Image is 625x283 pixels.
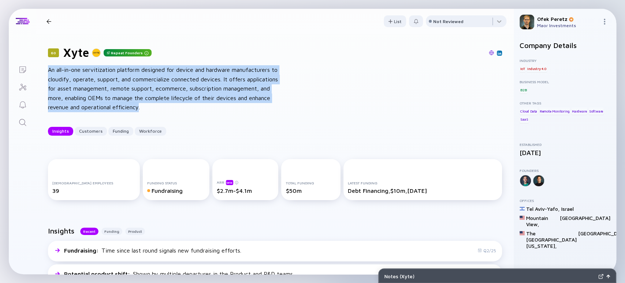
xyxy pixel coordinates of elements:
[526,215,558,227] div: Mountain View ,
[348,181,498,185] div: Latest Funding
[520,41,610,49] h2: Company Details
[226,180,233,185] div: beta
[101,228,122,235] button: Funding
[520,206,525,211] img: Israel Flag
[539,107,570,115] div: Remote Monitoring
[80,228,98,235] button: Recent
[64,271,131,277] span: Potential product shift :
[64,247,100,254] span: Fundraising :
[48,48,59,57] div: 60
[75,127,107,136] button: Customers
[520,231,525,236] img: United States Flag
[520,101,610,105] div: Other Tags
[147,181,205,185] div: Funding Status
[520,198,610,203] div: Offices
[9,60,36,78] a: Lists
[63,45,89,59] h1: Xyte
[135,127,166,136] button: Workforce
[384,16,406,27] div: List
[527,65,547,72] div: Industry 4.0
[537,16,599,22] div: Ofek Peretz
[588,107,604,115] div: Software
[520,107,538,115] div: Cloud Data
[602,19,607,25] img: Menu
[526,206,560,212] div: Tel Aviv-Yafo ,
[135,125,166,137] div: Workforce
[108,125,133,137] div: Funding
[520,65,525,72] div: IoT
[48,65,282,112] div: An all-in-one servitization platform designed for device and hardware manufacturers to cloudify, ...
[520,15,534,29] img: Ofek Profile Picture
[433,19,464,24] div: Not Reviewed
[64,247,241,254] div: Time since last round signals new fundraising efforts.
[348,187,498,194] div: Debt Financing, $10m, [DATE]
[286,181,336,185] div: Total Funding
[108,127,133,136] button: Funding
[217,180,274,185] div: ARR
[104,49,152,56] div: Repeat Founders
[147,187,205,194] div: Fundraising
[520,149,610,157] div: [DATE]
[477,248,496,253] div: Q2/25
[52,187,135,194] div: 39
[125,228,145,235] button: Product
[520,58,610,63] div: Industry
[48,125,73,137] div: Insights
[9,78,36,95] a: Investor Map
[9,95,36,113] a: Reminders
[560,215,610,227] div: [GEOGRAPHIC_DATA]
[526,230,577,249] div: The [GEOGRAPHIC_DATA][US_STATE] ,
[217,187,274,194] div: $2.7m-$4.1m
[561,206,574,212] div: Israel
[606,275,610,278] img: Open Notes
[64,271,294,277] div: Shown by multiple departures in the Product and R&D teams.
[75,125,107,137] div: Customers
[498,51,501,55] img: Xyte Linkedin Page
[52,181,135,185] div: [DEMOGRAPHIC_DATA] Employees
[9,113,36,131] a: Search
[598,274,603,279] img: Expand Notes
[520,80,610,84] div: Business Model
[571,107,587,115] div: Hardware
[286,187,336,194] div: $50m
[48,127,73,136] button: Insights
[520,168,610,173] div: Founders
[520,116,529,123] div: SaaS
[384,273,595,279] div: Notes ( Xyte )
[537,23,599,28] div: Maor Investments
[520,215,525,220] img: United States Flag
[520,86,527,93] div: B2B
[489,50,494,55] img: Xyte Website
[384,15,406,27] button: List
[48,227,74,235] h2: Insights
[520,142,610,147] div: Established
